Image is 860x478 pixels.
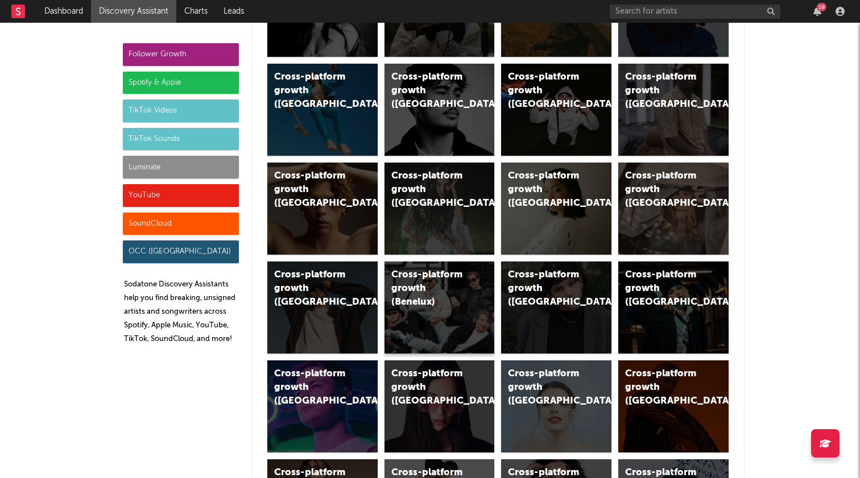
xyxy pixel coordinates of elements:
[123,240,239,263] div: OCC ([GEOGRAPHIC_DATA])
[267,261,378,354] a: Cross-platform growth ([GEOGRAPHIC_DATA])
[267,360,378,452] a: Cross-platform growth ([GEOGRAPHIC_DATA])
[618,261,729,354] a: Cross-platform growth ([GEOGRAPHIC_DATA])
[501,163,611,255] a: Cross-platform growth ([GEOGRAPHIC_DATA])
[267,163,378,255] a: Cross-platform growth ([GEOGRAPHIC_DATA])
[508,70,585,111] div: Cross-platform growth ([GEOGRAPHIC_DATA]/GSA)
[618,163,729,255] a: Cross-platform growth ([GEOGRAPHIC_DATA])
[123,72,239,94] div: Spotify & Apple
[384,64,495,156] a: Cross-platform growth ([GEOGRAPHIC_DATA])
[123,128,239,151] div: TikTok Sounds
[508,169,585,210] div: Cross-platform growth ([GEOGRAPHIC_DATA])
[391,268,469,309] div: Cross-platform growth (Benelux)
[501,360,611,452] a: Cross-platform growth ([GEOGRAPHIC_DATA])
[625,70,702,111] div: Cross-platform growth ([GEOGRAPHIC_DATA])
[274,70,352,111] div: Cross-platform growth ([GEOGRAPHIC_DATA])
[813,7,821,16] button: 19
[384,360,495,452] a: Cross-platform growth ([GEOGRAPHIC_DATA])
[124,278,239,346] p: Sodatone Discovery Assistants help you find breaking, unsigned artists and songwriters across Spo...
[123,213,239,235] div: SoundCloud
[625,268,702,309] div: Cross-platform growth ([GEOGRAPHIC_DATA])
[501,64,611,156] a: Cross-platform growth ([GEOGRAPHIC_DATA]/GSA)
[508,367,585,408] div: Cross-platform growth ([GEOGRAPHIC_DATA])
[508,268,585,309] div: Cross-platform growth ([GEOGRAPHIC_DATA])
[274,169,352,210] div: Cross-platform growth ([GEOGRAPHIC_DATA])
[501,261,611,354] a: Cross-platform growth ([GEOGRAPHIC_DATA])
[618,64,729,156] a: Cross-platform growth ([GEOGRAPHIC_DATA])
[618,360,729,452] a: Cross-platform growth ([GEOGRAPHIC_DATA])
[123,99,239,122] div: TikTok Videos
[384,163,495,255] a: Cross-platform growth ([GEOGRAPHIC_DATA])
[267,64,378,156] a: Cross-platform growth ([GEOGRAPHIC_DATA])
[123,43,239,66] div: Follower Growth
[391,70,469,111] div: Cross-platform growth ([GEOGRAPHIC_DATA])
[384,261,495,354] a: Cross-platform growth (Benelux)
[274,268,352,309] div: Cross-platform growth ([GEOGRAPHIC_DATA])
[391,169,469,210] div: Cross-platform growth ([GEOGRAPHIC_DATA])
[625,169,702,210] div: Cross-platform growth ([GEOGRAPHIC_DATA])
[625,367,702,408] div: Cross-platform growth ([GEOGRAPHIC_DATA])
[123,184,239,207] div: YouTube
[274,367,352,408] div: Cross-platform growth ([GEOGRAPHIC_DATA])
[817,3,826,11] div: 19
[610,5,780,19] input: Search for artists
[123,156,239,178] div: Luminate
[391,367,469,408] div: Cross-platform growth ([GEOGRAPHIC_DATA])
